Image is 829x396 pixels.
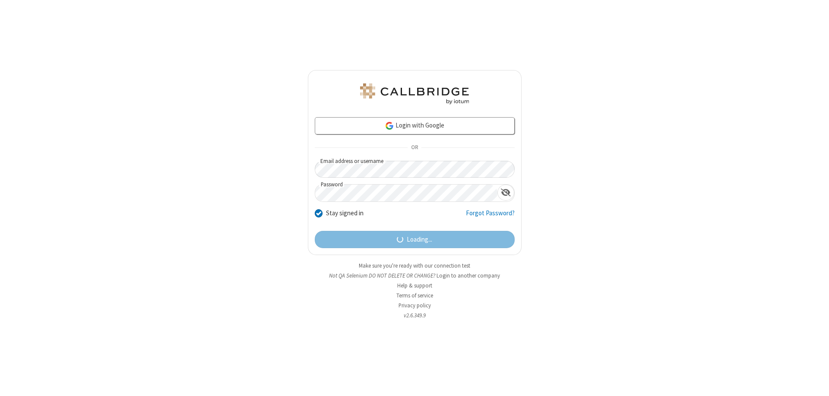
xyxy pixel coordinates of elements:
img: QA Selenium DO NOT DELETE OR CHANGE [358,83,471,104]
a: Privacy policy [399,302,431,309]
li: Not QA Selenium DO NOT DELETE OR CHANGE? [308,271,522,280]
input: Password [315,185,497,201]
span: Loading... [407,235,432,245]
li: v2.6.349.9 [308,311,522,319]
a: Terms of service [396,292,433,299]
div: Show password [497,185,514,201]
img: google-icon.png [385,121,394,131]
a: Make sure you're ready with our connection test [359,262,470,269]
label: Stay signed in [326,208,364,218]
a: Forgot Password? [466,208,515,225]
button: Loading... [315,231,515,248]
a: Login with Google [315,117,515,134]
input: Email address or username [315,161,515,178]
a: Help & support [397,282,432,289]
span: OR [408,142,421,154]
button: Login to another company [437,271,500,280]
